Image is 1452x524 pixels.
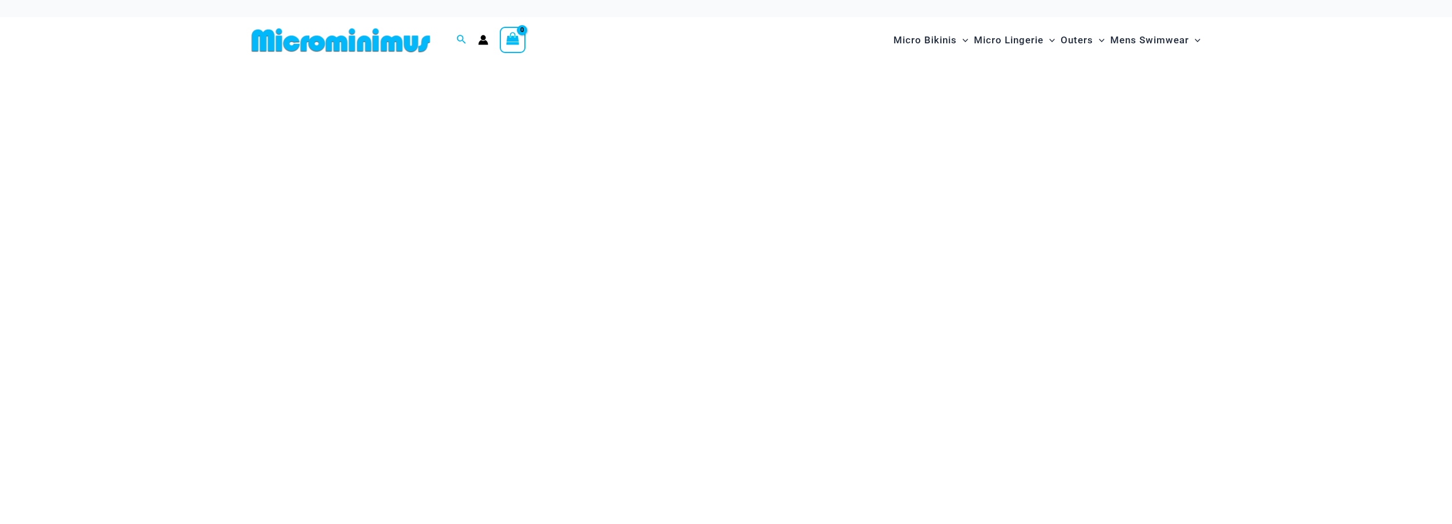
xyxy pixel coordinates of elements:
[1058,23,1107,58] a: OutersMenu ToggleMenu Toggle
[478,35,488,45] a: Account icon link
[1107,23,1203,58] a: Mens SwimwearMenu ToggleMenu Toggle
[456,33,467,47] a: Search icon link
[1110,26,1189,55] span: Mens Swimwear
[1093,26,1105,55] span: Menu Toggle
[893,26,957,55] span: Micro Bikinis
[889,21,1206,59] nav: Site Navigation
[247,27,435,53] img: MM SHOP LOGO FLAT
[1189,26,1200,55] span: Menu Toggle
[891,23,971,58] a: Micro BikinisMenu ToggleMenu Toggle
[1061,26,1093,55] span: Outers
[500,27,526,53] a: View Shopping Cart, empty
[974,26,1044,55] span: Micro Lingerie
[957,26,968,55] span: Menu Toggle
[1044,26,1055,55] span: Menu Toggle
[971,23,1058,58] a: Micro LingerieMenu ToggleMenu Toggle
